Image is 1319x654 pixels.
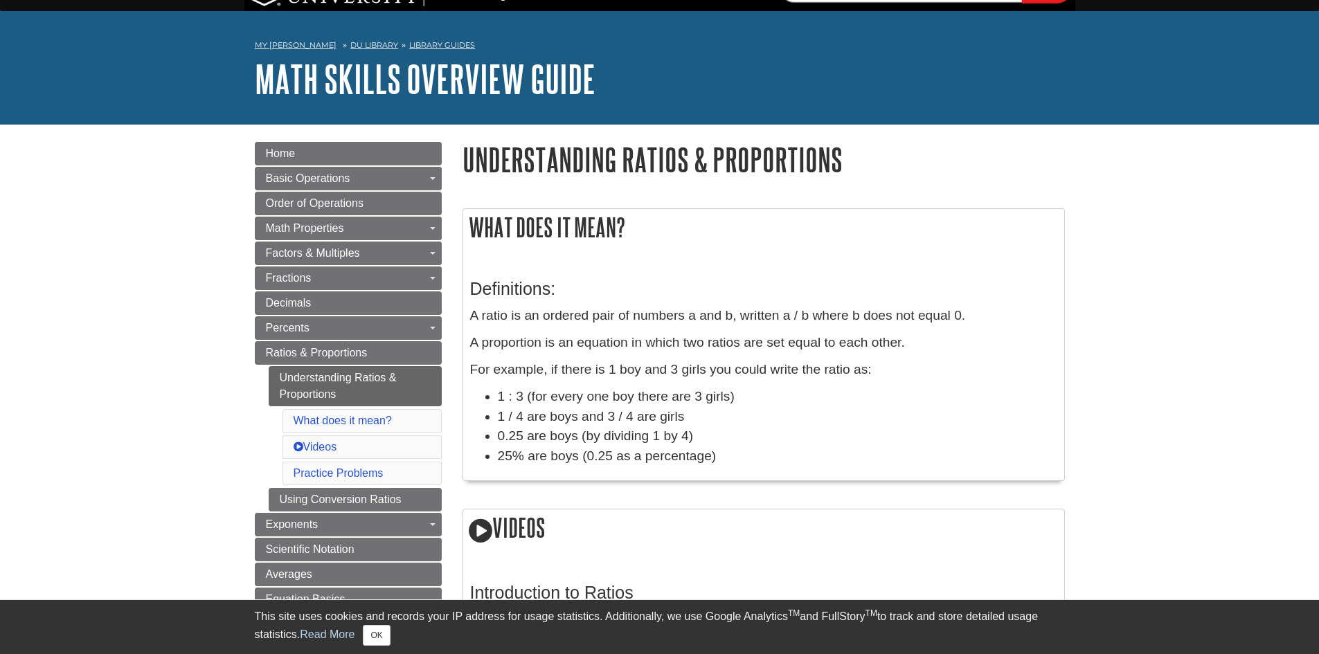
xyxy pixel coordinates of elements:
a: Practice Problems [294,467,384,479]
h2: What does it mean? [463,209,1064,246]
span: Basic Operations [266,172,350,184]
span: Order of Operations [266,197,364,209]
p: A proportion is an equation in which two ratios are set equal to each other. [470,333,1057,353]
span: Math Properties [266,222,344,234]
a: Math Properties [255,217,442,240]
a: My [PERSON_NAME] [255,39,337,51]
p: A ratio is an ordered pair of numbers a and b, written a / b where b does not equal 0. [470,306,1057,326]
h3: Definitions: [470,279,1057,299]
a: What does it mean? [294,415,392,426]
h1: Understanding Ratios & Proportions [463,142,1065,177]
a: Using Conversion Ratios [269,488,442,511]
a: DU Library [350,40,398,50]
li: 1 / 4 are boys and 3 / 4 are girls [498,407,1057,427]
a: Equation Basics [255,588,442,611]
button: Close [363,625,390,646]
a: Basic Operations [255,167,442,190]
h3: Introduction to Ratios [470,583,1057,603]
span: Percents [266,322,309,334]
span: Averages [266,568,312,580]
p: For example, if there is 1 boy and 3 girls you could write the ratio as: [470,360,1057,380]
span: Decimals [266,297,312,309]
a: Decimals [255,291,442,315]
a: Order of Operations [255,192,442,215]
a: Read More [300,628,355,640]
a: Videos [294,441,337,453]
a: Averages [255,563,442,586]
span: Fractions [266,272,312,284]
h2: Videos [463,509,1064,549]
sup: TM [865,608,877,618]
span: Factors & Multiples [266,247,360,259]
span: Scientific Notation [266,543,355,555]
div: This site uses cookies and records your IP address for usage statistics. Additionally, we use Goo... [255,608,1065,646]
sup: TM [788,608,800,618]
a: Math Skills Overview Guide [255,57,595,100]
a: Scientific Notation [255,538,442,561]
span: Ratios & Proportions [266,347,368,358]
span: Equation Basics [266,593,346,605]
a: Percents [255,316,442,340]
span: Exponents [266,518,318,530]
li: 25% are boys (0.25 as a percentage) [498,446,1057,466]
a: Ratios & Proportions [255,341,442,365]
a: Library Guides [409,40,475,50]
span: Home [266,147,296,159]
a: Understanding Ratios & Proportions [269,366,442,406]
li: 0.25 are boys (by dividing 1 by 4) [498,426,1057,446]
nav: breadcrumb [255,36,1065,58]
li: 1 : 3 (for every one boy there are 3 girls) [498,387,1057,407]
a: Home [255,142,442,165]
a: Factors & Multiples [255,242,442,265]
a: Fractions [255,266,442,290]
a: Exponents [255,513,442,536]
